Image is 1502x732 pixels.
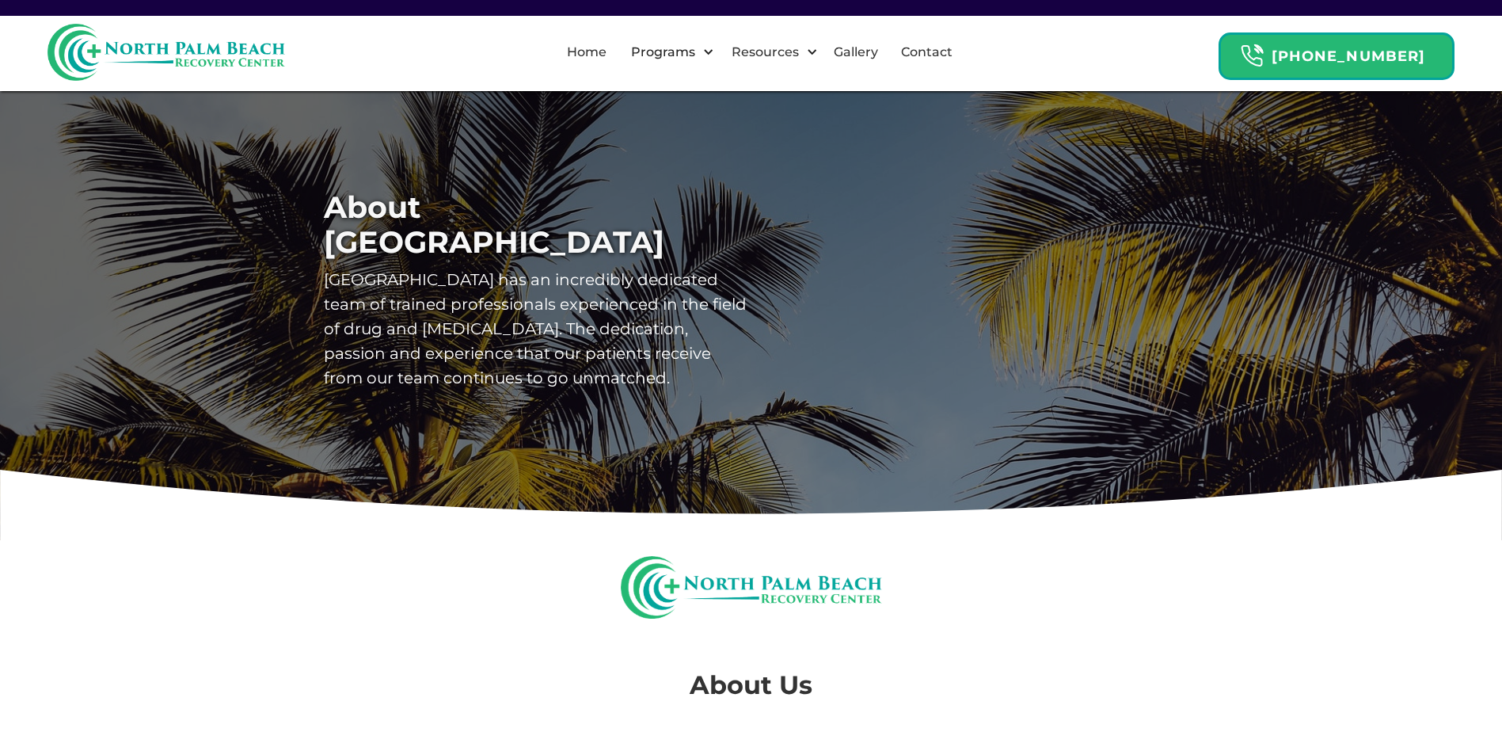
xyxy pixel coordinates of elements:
[1219,25,1454,80] a: Header Calendar Icons[PHONE_NUMBER]
[32,666,1470,704] h2: About Us
[1272,48,1425,65] strong: [PHONE_NUMBER]
[557,27,616,78] a: Home
[824,27,888,78] a: Gallery
[728,43,803,62] div: Resources
[324,268,751,391] p: [GEOGRAPHIC_DATA] has an incredibly dedicated team of trained professionals experienced in the fi...
[1240,44,1264,68] img: Header Calendar Icons
[892,27,962,78] a: Contact
[627,43,699,62] div: Programs
[324,190,751,260] h1: About [GEOGRAPHIC_DATA]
